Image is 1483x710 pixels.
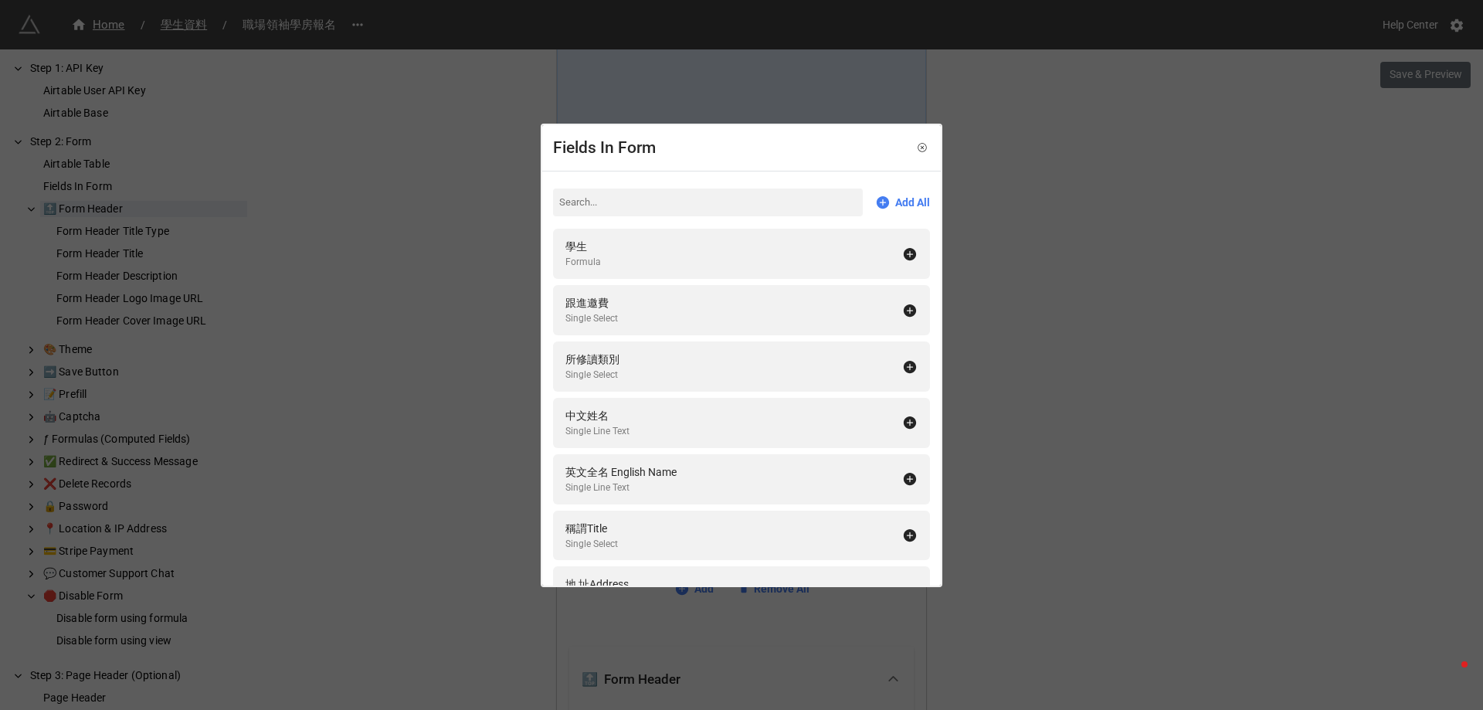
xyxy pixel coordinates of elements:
[565,424,630,439] div: Single Line Text
[1430,657,1468,695] iframe: Intercom live chat
[875,194,930,211] a: Add All
[565,407,630,424] div: 中文姓名
[565,368,619,382] div: Single Select
[553,136,656,161] div: Fields In Form
[565,255,601,270] div: Formula
[565,576,630,593] div: 地 址Address
[565,311,618,326] div: Single Select
[565,520,618,537] div: 稱謂Title
[553,189,863,216] input: Search...
[565,238,601,255] div: 學生
[565,464,677,481] div: 英文全名 English Name
[565,481,677,495] div: Single Line Text
[565,294,618,311] div: 跟進邀費
[565,351,619,368] div: 所修讀類別
[565,537,618,552] div: Single Select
